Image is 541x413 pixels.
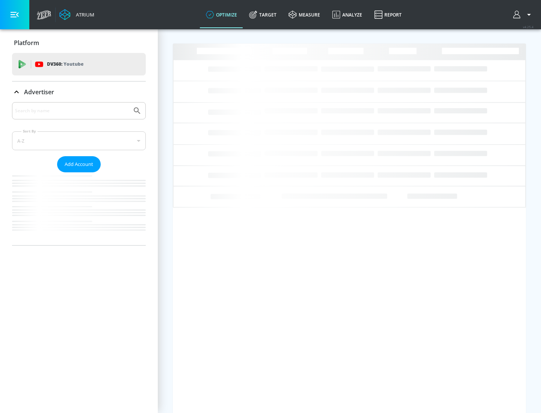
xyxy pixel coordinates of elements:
p: Advertiser [24,88,54,96]
input: Search by name [15,106,129,116]
p: Youtube [63,60,83,68]
div: Advertiser [12,102,146,245]
button: Add Account [57,156,101,172]
span: Add Account [65,160,93,169]
div: Advertiser [12,81,146,102]
p: DV360: [47,60,83,68]
p: Platform [14,39,39,47]
div: A-Z [12,131,146,150]
a: Atrium [59,9,94,20]
label: Sort By [21,129,38,134]
a: Report [368,1,408,28]
div: DV360: Youtube [12,53,146,75]
a: Analyze [326,1,368,28]
div: Platform [12,32,146,53]
a: optimize [200,1,243,28]
a: Target [243,1,283,28]
nav: list of Advertiser [12,172,146,245]
span: v 4.25.4 [523,25,533,29]
a: measure [283,1,326,28]
div: Atrium [73,11,94,18]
